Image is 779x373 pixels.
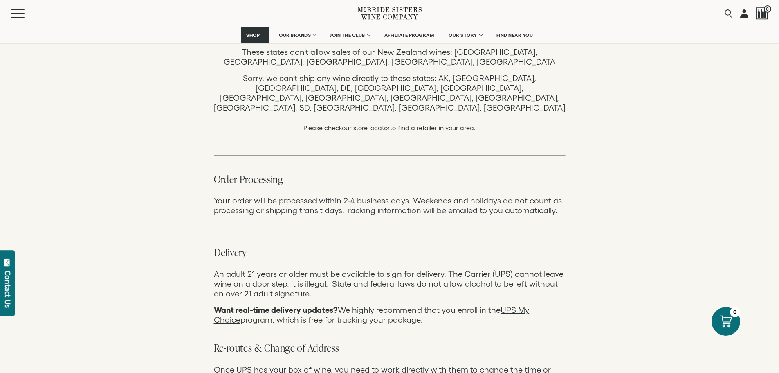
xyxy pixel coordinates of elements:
[214,305,338,314] b: Want real-time delivery updates?
[214,232,566,259] h3: Delivery
[214,305,530,324] a: PS My Choice
[214,47,566,67] p: These states don’t allow sales of our New Zealand wines: [GEOGRAPHIC_DATA], [GEOGRAPHIC_DATA], [G...
[496,32,533,38] span: FIND NEAR YOU
[214,172,566,186] h3: Order Processing
[764,5,771,13] span: 0
[4,271,12,308] div: Contact Us
[730,307,740,317] div: 0
[214,341,566,355] h3: Re-routes & Change of Address
[379,27,440,43] a: AFFILIATE PROGRAM
[274,27,321,43] a: OUR BRANDS
[449,32,477,38] span: OUR STORY
[384,32,434,38] span: AFFILIATE PROGRAM
[501,305,506,314] a: U
[279,32,311,38] span: OUR BRANDS
[330,32,365,38] span: JOIN THE CLUB
[343,206,557,215] span: Tracking information will be emailed to you automatically.
[214,269,566,298] p: An adult 21 years or older must be available to sign for delivery. The Carrier (UPS) cannot leave...
[246,32,260,38] span: SHOP
[443,27,487,43] a: OUR STORY
[325,27,375,43] a: JOIN THE CLUB
[342,124,390,131] a: our store locator
[303,124,476,131] span: Please check to find a retailer in your area.
[491,27,539,43] a: FIND NEAR YOU
[214,73,566,132] p: Sorry, we can’t ship any wine directly to these states: AK, [GEOGRAPHIC_DATA], [GEOGRAPHIC_DATA],...
[214,196,562,215] span: Your order will be processed within 2-4 business days. Weekends and holidays do not count as proc...
[214,305,566,325] p: We highly recommend that you enroll in the program, which is free for tracking your package.
[11,9,40,18] button: Mobile Menu Trigger
[241,27,269,43] a: SHOP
